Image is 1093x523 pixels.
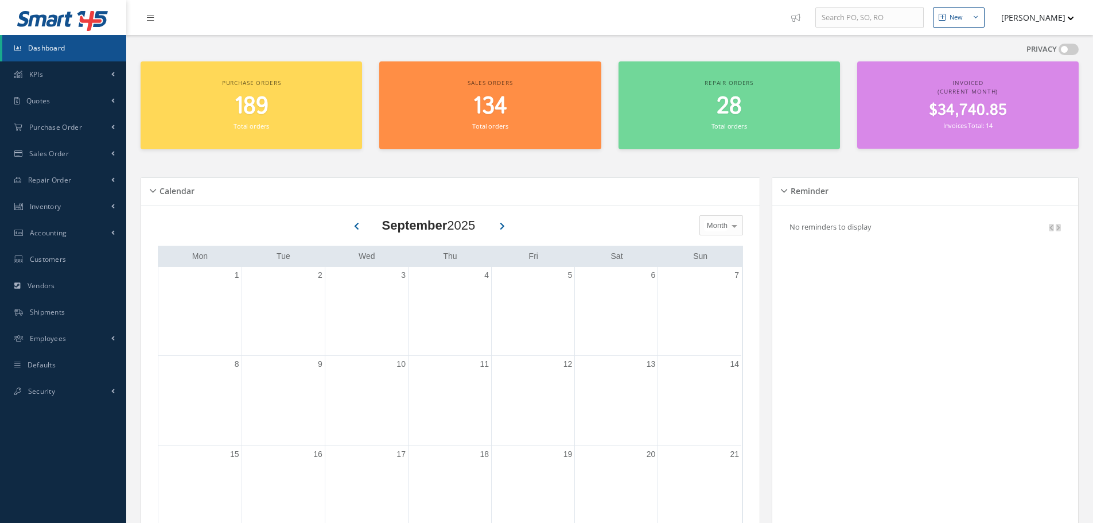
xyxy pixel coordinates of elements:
small: Total orders [234,122,269,130]
span: 134 [473,90,507,123]
div: 2025 [382,216,476,235]
td: September 2, 2025 [242,267,325,356]
span: 28 [717,90,742,123]
a: September 11, 2025 [477,356,491,373]
a: Dashboard [2,35,126,61]
span: Customers [30,254,67,264]
a: September 5, 2025 [565,267,574,284]
a: September 13, 2025 [644,356,658,373]
span: Month [704,220,728,231]
span: Quotes [26,96,50,106]
a: September 10, 2025 [394,356,408,373]
a: Sunday [691,249,710,264]
span: $34,740.85 [929,99,1007,122]
small: Invoices Total: 14 [943,121,993,130]
span: Invoiced [952,79,983,87]
a: Friday [527,249,540,264]
td: September 6, 2025 [575,267,658,356]
a: September 4, 2025 [482,267,491,284]
a: Repair orders 28 Total orders [619,61,840,149]
span: Repair orders [705,79,753,87]
span: Inventory [30,202,61,211]
button: [PERSON_NAME] [990,6,1074,29]
span: Sales orders [468,79,512,87]
td: September 1, 2025 [158,267,242,356]
a: September 12, 2025 [561,356,575,373]
div: New [950,13,963,22]
td: September 14, 2025 [658,355,741,446]
td: September 5, 2025 [492,267,575,356]
td: September 13, 2025 [575,355,658,446]
td: September 11, 2025 [408,355,491,446]
span: (Current Month) [938,87,998,95]
button: New [933,7,985,28]
span: 189 [234,90,269,123]
a: September 3, 2025 [399,267,408,284]
span: Shipments [30,307,65,317]
td: September 10, 2025 [325,355,408,446]
a: September 1, 2025 [232,267,242,284]
td: September 3, 2025 [325,267,408,356]
span: Purchase Order [29,122,82,132]
a: September 6, 2025 [649,267,658,284]
td: September 8, 2025 [158,355,242,446]
td: September 9, 2025 [242,355,325,446]
a: September 16, 2025 [311,446,325,463]
a: Invoiced (Current Month) $34,740.85 Invoices Total: 14 [857,61,1079,149]
h5: Reminder [787,183,828,196]
span: Purchase orders [222,79,281,87]
a: Purchase orders 189 Total orders [141,61,362,149]
h5: Calendar [156,183,195,196]
a: Wednesday [356,249,378,264]
span: Sales Order [29,149,69,158]
span: Dashboard [28,43,65,53]
label: PRIVACY [1026,44,1057,55]
b: September [382,218,448,233]
a: September 20, 2025 [644,446,658,463]
span: KPIs [29,69,43,79]
a: Sales orders 134 Total orders [379,61,601,149]
a: September 9, 2025 [316,356,325,373]
a: September 7, 2025 [732,267,741,284]
a: Saturday [609,249,625,264]
a: Monday [190,249,210,264]
a: September 15, 2025 [228,446,242,463]
a: Thursday [441,249,459,264]
a: September 17, 2025 [394,446,408,463]
a: September 18, 2025 [477,446,491,463]
span: Employees [30,334,67,343]
a: Tuesday [274,249,293,264]
span: Security [28,386,55,396]
td: September 7, 2025 [658,267,741,356]
a: September 14, 2025 [728,356,741,373]
a: September 21, 2025 [728,446,741,463]
a: September 2, 2025 [316,267,325,284]
a: September 8, 2025 [232,356,242,373]
a: September 19, 2025 [561,446,575,463]
span: Accounting [30,228,67,238]
span: Repair Order [28,175,72,185]
p: No reminders to display [789,222,872,232]
td: September 4, 2025 [408,267,491,356]
td: September 12, 2025 [492,355,575,446]
span: Vendors [28,281,55,290]
span: Defaults [28,360,56,370]
small: Total orders [711,122,747,130]
small: Total orders [472,122,508,130]
input: Search PO, SO, RO [815,7,924,28]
